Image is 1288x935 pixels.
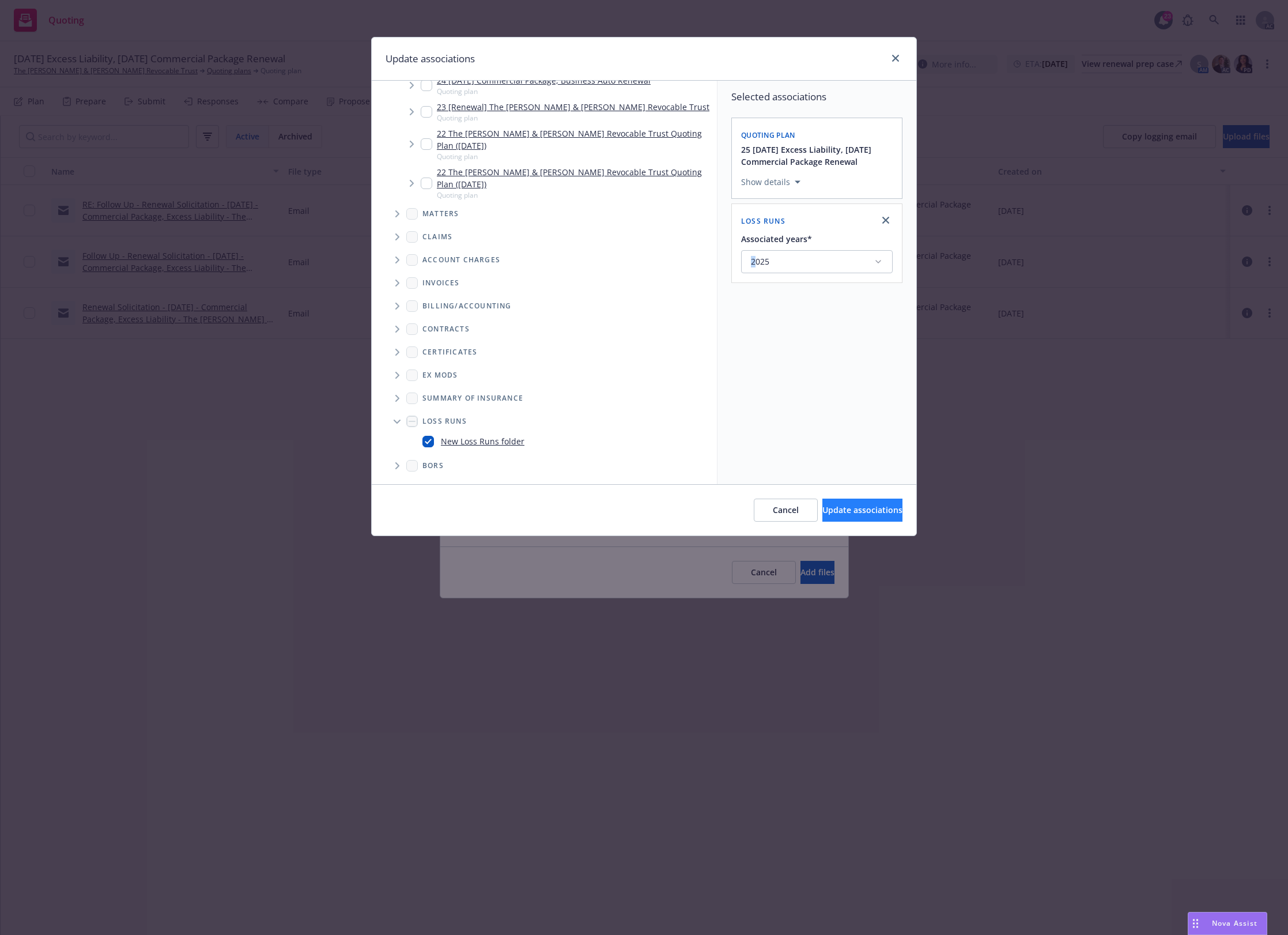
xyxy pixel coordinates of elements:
[1188,912,1267,935] button: Nova Assist
[437,166,712,190] a: 22 The [PERSON_NAME] & [PERSON_NAME] Revocable Trust Quoting Plan ([DATE])
[773,504,799,515] span: Cancel
[754,499,818,522] button: Cancel
[751,256,874,267] span: 2025
[422,462,444,469] span: BORs
[441,435,524,447] a: New Loss Runs folder
[422,395,523,402] span: Summary of insurance
[422,303,512,310] span: Billing/Accounting
[437,113,709,123] span: Quoting plan
[741,216,785,226] span: Loss Runs
[422,326,470,333] span: Contracts
[1212,918,1257,928] span: Nova Assist
[741,144,895,168] button: 25 [DATE] Excess Liability, [DATE] Commercial Package Renewal
[879,213,893,227] a: close
[437,127,712,152] a: 22 The [PERSON_NAME] & [PERSON_NAME] Revocable Trust Quoting Plan ([DATE])
[437,101,709,113] a: 23 [Renewal] The [PERSON_NAME] & [PERSON_NAME] Revocable Trust
[386,51,475,66] h1: Update associations
[422,418,467,425] span: Loss Runs
[437,190,712,200] span: Quoting plan
[736,175,805,189] button: Show details
[1188,913,1203,934] div: Drag to move
[741,233,812,244] span: Associated years*
[437,152,712,161] span: Quoting plan
[422,280,460,286] span: Invoices
[372,295,717,477] div: Folder Tree Example
[422,210,459,217] span: Matters
[437,86,651,96] span: Quoting plan
[822,504,902,515] span: Update associations
[822,499,902,522] button: Update associations
[422,257,500,263] span: Account charges
[422,233,452,240] span: Claims
[731,90,902,104] span: Selected associations
[422,349,477,356] span: Certificates
[741,130,795,140] span: Quoting plan
[422,372,458,379] span: Ex Mods
[889,51,902,65] a: close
